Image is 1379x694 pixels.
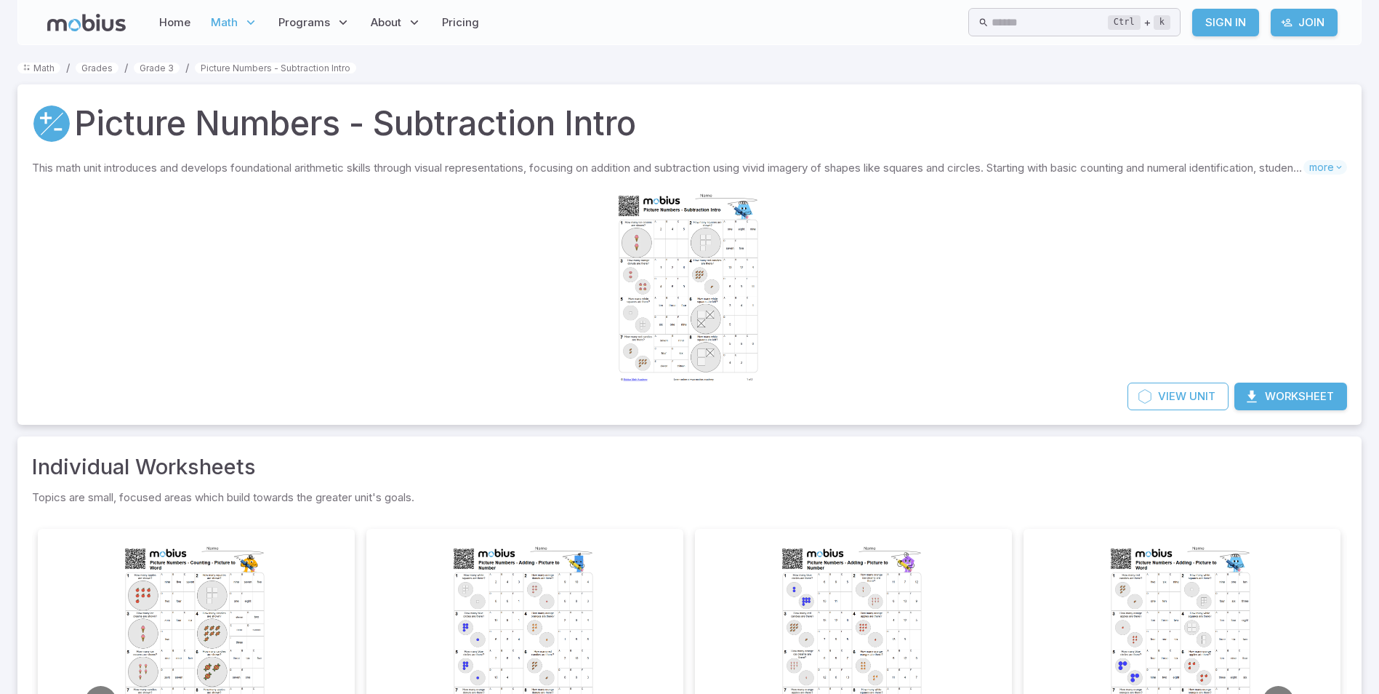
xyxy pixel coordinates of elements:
span: Programs [278,15,330,31]
span: Math [211,15,238,31]
div: + [1108,14,1170,31]
a: Picture Numbers - Subtraction Intro [195,63,356,73]
button: Worksheet [1234,383,1347,410]
li: / [124,60,128,76]
a: Home [155,6,195,39]
a: Addition and Subtraction [32,104,71,143]
h1: Picture Numbers - Subtraction Intro [74,99,636,148]
li: / [66,60,70,76]
a: Pricing [438,6,483,39]
a: Grades [76,63,118,73]
span: View [1158,388,1186,404]
li: / [185,60,189,76]
a: Grade 3 [134,63,180,73]
a: Join [1271,9,1338,36]
kbd: k [1154,15,1170,30]
span: Unit [1189,388,1215,404]
kbd: Ctrl [1108,15,1141,30]
a: Individual Worksheets [32,451,256,483]
nav: breadcrumb [17,60,1362,76]
span: About [371,15,401,31]
a: Math [17,63,60,73]
p: Topics are small, focused areas which build towards the greater unit's goals. [32,489,1347,506]
a: ViewUnit [1127,383,1229,410]
p: This math unit introduces and develops foundational arithmetic skills through visual representati... [32,160,1303,176]
a: Sign In [1192,9,1259,36]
